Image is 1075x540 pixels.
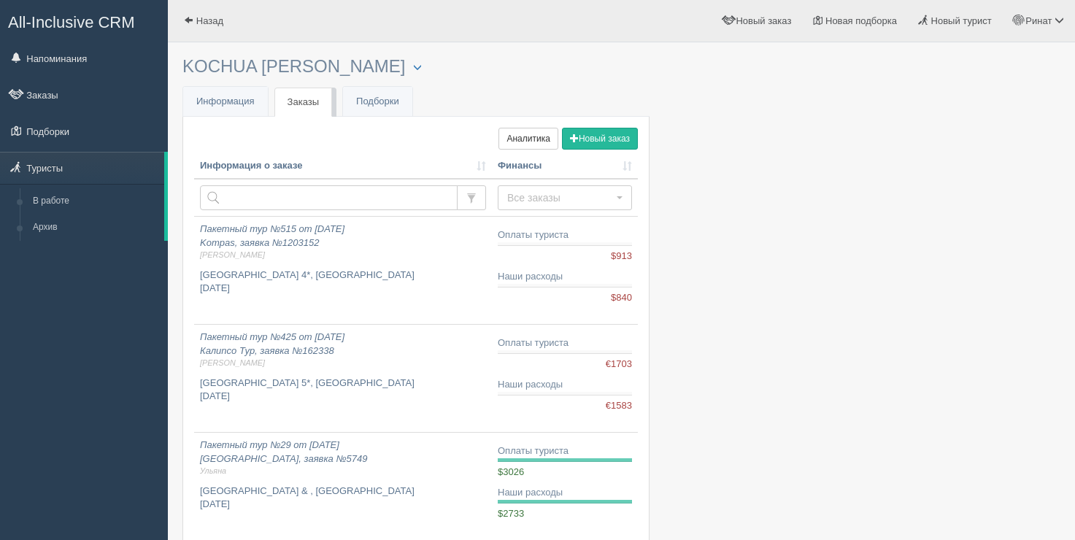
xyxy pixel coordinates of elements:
input: Поиск по номеру заказа, ФИО или паспорту туриста [200,185,458,210]
span: All-Inclusive CRM [8,13,135,31]
button: Новый заказ [562,128,638,150]
span: $840 [611,291,632,305]
a: Пакетный тур №425 от [DATE]Калипсо Тур, заявка №162338[PERSON_NAME] [GEOGRAPHIC_DATA] 5*, [GEOGRA... [194,325,492,432]
div: Наши расходы [498,270,632,284]
a: All-Inclusive CRM [1,1,167,41]
span: Информация [196,96,255,107]
p: [GEOGRAPHIC_DATA] & , [GEOGRAPHIC_DATA] [DATE] [200,485,486,512]
h3: KOCHUA [PERSON_NAME] [182,57,650,77]
span: Все заказы [507,190,613,205]
div: Оплаты туриста [498,444,632,458]
span: [PERSON_NAME] [200,250,486,261]
button: Все заказы [498,185,632,210]
span: Ринат [1025,15,1052,26]
a: Информация о заказе [200,159,486,173]
div: Оплаты туриста [498,336,632,350]
i: Пакетный тур №515 от [DATE] Kompas, заявка №1203152 [200,223,486,261]
a: Заказы [274,88,332,117]
a: В работе [26,188,164,215]
p: [GEOGRAPHIC_DATA] 4*, [GEOGRAPHIC_DATA] [DATE] [200,269,486,296]
a: Информация [183,87,268,117]
span: [PERSON_NAME] [200,358,486,369]
a: Пакетный тур №515 от [DATE]Kompas, заявка №1203152[PERSON_NAME] [GEOGRAPHIC_DATA] 4*, [GEOGRAPHIC... [194,217,492,324]
div: Наши расходы [498,378,632,392]
span: Новый заказ [736,15,791,26]
span: $3026 [498,466,524,477]
a: Финансы [498,159,632,173]
span: Назад [196,15,223,26]
span: $913 [611,250,632,263]
a: Архив [26,215,164,241]
div: Наши расходы [498,486,632,500]
i: Пакетный тур №425 от [DATE] Калипсо Тур, заявка №162338 [200,331,486,369]
span: €1583 [606,399,632,413]
span: Новый турист [931,15,992,26]
span: $2733 [498,508,524,519]
div: Оплаты туриста [498,228,632,242]
span: Ульяна [200,466,486,477]
a: Пакетный тур №29 от [DATE][GEOGRAPHIC_DATA], заявка №5749Ульяна [GEOGRAPHIC_DATA] & , [GEOGRAPHIC... [194,433,492,540]
span: Новая подборка [825,15,897,26]
span: €1703 [606,358,632,371]
i: Пакетный тур №29 от [DATE] [GEOGRAPHIC_DATA], заявка №5749 [200,439,486,477]
a: Подборки [343,87,412,117]
a: Аналитика [498,128,558,150]
p: [GEOGRAPHIC_DATA] 5*, [GEOGRAPHIC_DATA] [DATE] [200,377,486,404]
